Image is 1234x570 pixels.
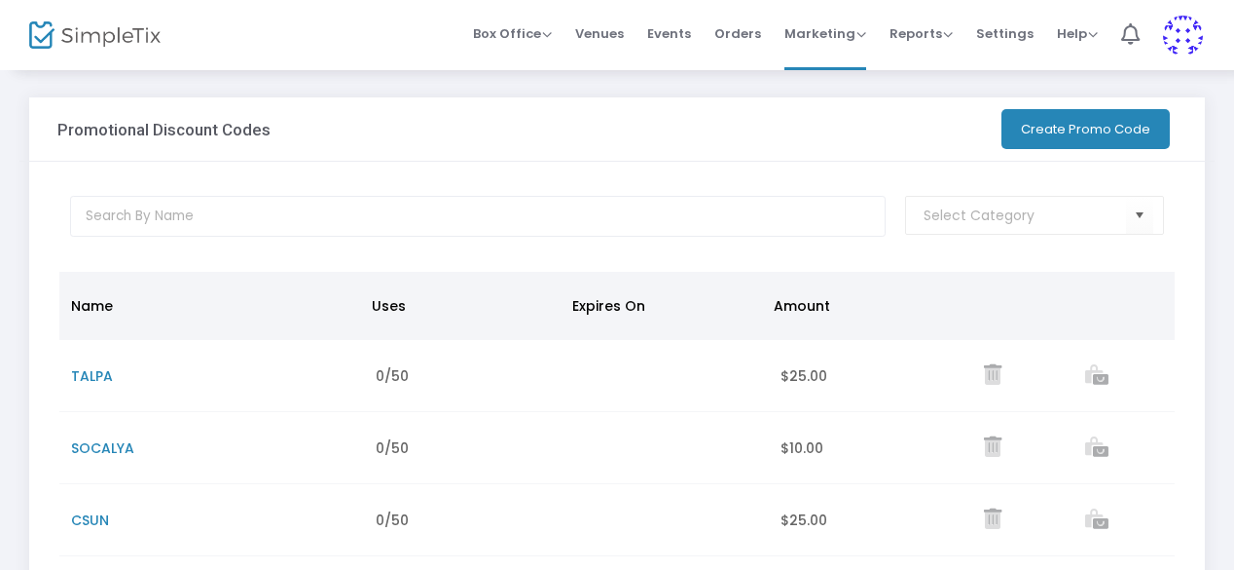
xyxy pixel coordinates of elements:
[1085,512,1108,531] a: View list of orders which used this promo code.
[1057,24,1098,43] span: Help
[57,120,271,139] h3: Promotional Discount Codes
[376,438,409,458] span: 0/50
[976,9,1034,58] span: Settings
[372,296,406,316] span: Uses
[376,366,409,386] span: 0/50
[71,511,109,530] span: CSUN
[572,296,645,316] span: Expires On
[784,24,866,43] span: Marketing
[647,9,691,58] span: Events
[70,196,887,237] input: Search By Name
[1085,439,1108,459] a: View list of orders which used this promo code.
[889,24,953,43] span: Reports
[473,24,552,43] span: Box Office
[780,366,827,386] span: $25.00
[1126,196,1153,236] button: Select
[1085,367,1108,387] a: View list of orders which used this promo code.
[71,366,113,386] span: TALPA
[774,296,830,316] span: Amount
[1001,109,1170,149] button: Create Promo Code
[780,438,823,458] span: $10.00
[71,296,113,316] span: Name
[714,9,761,58] span: Orders
[575,9,624,58] span: Venues
[924,206,1127,226] input: NO DATA FOUND
[71,438,134,458] span: SOCALYA
[376,511,409,530] span: 0/50
[780,511,827,530] span: $25.00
